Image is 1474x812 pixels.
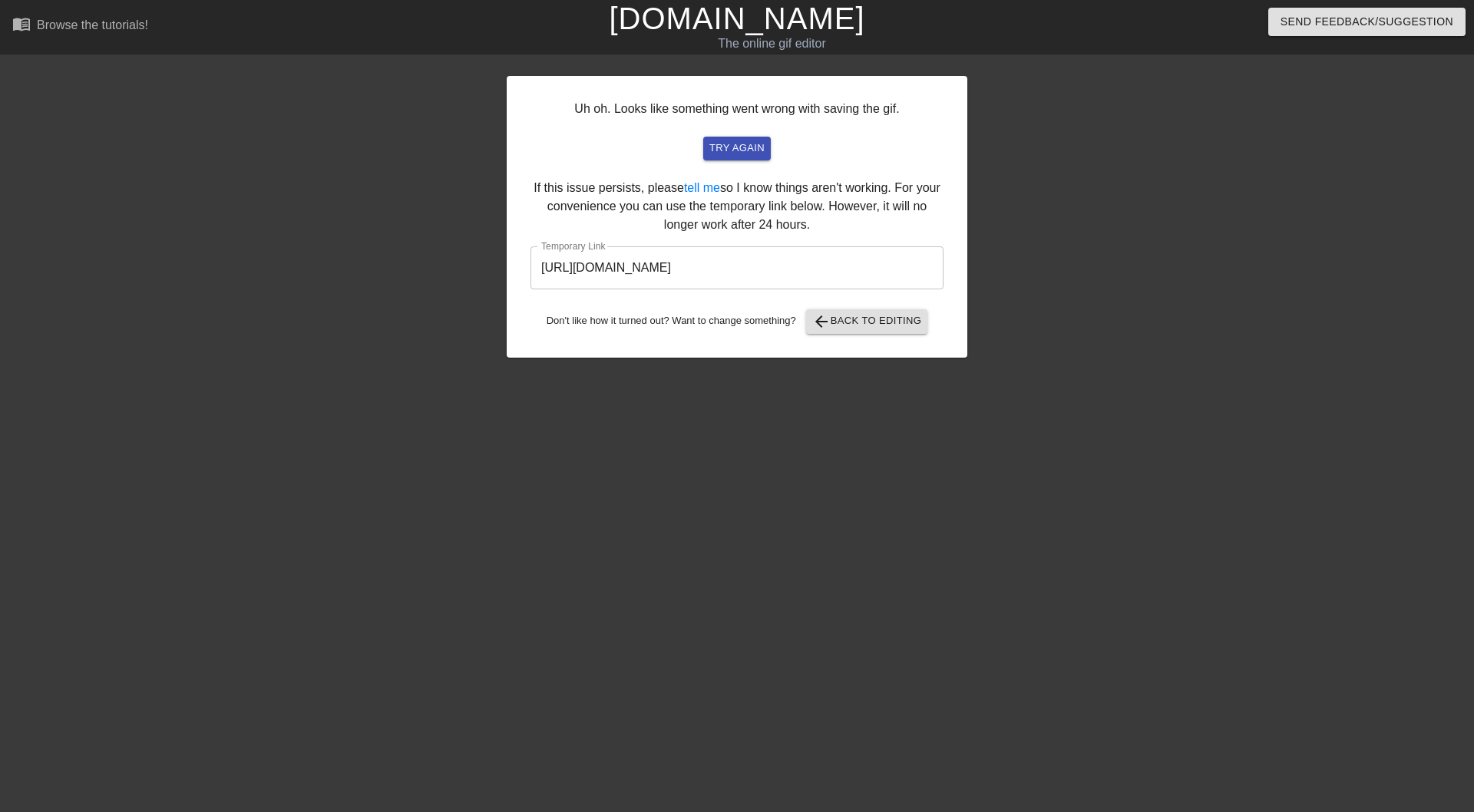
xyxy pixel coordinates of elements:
span: try again [709,140,765,157]
div: Don't like how it turned out? Want to change something? [530,309,944,334]
button: try again [703,137,771,160]
div: Browse the tutorials! [37,18,148,31]
span: Send Feedback/Suggestion [1281,12,1453,31]
a: tell me [684,181,720,194]
a: Browse the tutorials! [12,15,148,38]
button: Send Feedback/Suggestion [1268,8,1466,36]
input: bare [530,246,944,289]
span: menu_book [12,15,31,33]
a: [DOMAIN_NAME] [609,2,864,35]
div: Uh oh. Looks like something went wrong with saving the gif. If this issue persists, please so I k... [507,76,967,358]
div: The online gif editor [499,35,1045,53]
span: arrow_back [812,312,831,331]
span: Back to Editing [812,312,922,331]
button: Back to Editing [806,309,928,334]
